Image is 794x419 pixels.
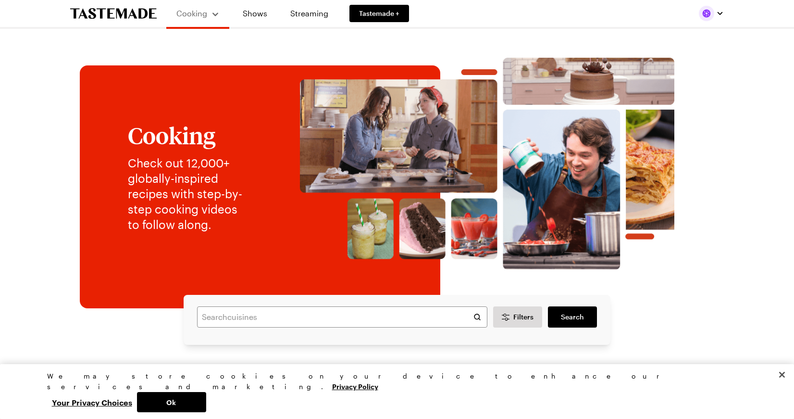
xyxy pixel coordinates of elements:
button: Close [771,364,793,385]
span: Tastemade + [359,9,399,18]
button: Cooking [176,4,220,23]
a: Tastemade + [349,5,409,22]
h1: Cooking [128,123,250,148]
span: Cooking [176,9,207,18]
a: filters [548,306,597,328]
img: Profile picture [699,6,714,21]
img: Explore recipes [270,58,705,270]
button: Profile picture [699,6,724,21]
button: Your Privacy Choices [47,392,137,412]
div: Privacy [47,371,739,412]
a: To Tastemade Home Page [70,8,157,19]
a: More information about your privacy, opens in a new tab [332,381,378,391]
p: Check out 12,000+ globally-inspired recipes with step-by-step cooking videos to follow along. [128,155,250,232]
button: Ok [137,392,206,412]
div: We may store cookies on your device to enhance our services and marketing. [47,371,739,392]
span: Search [561,312,584,322]
span: Filters [513,312,533,322]
button: Desktop filters [493,306,542,328]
